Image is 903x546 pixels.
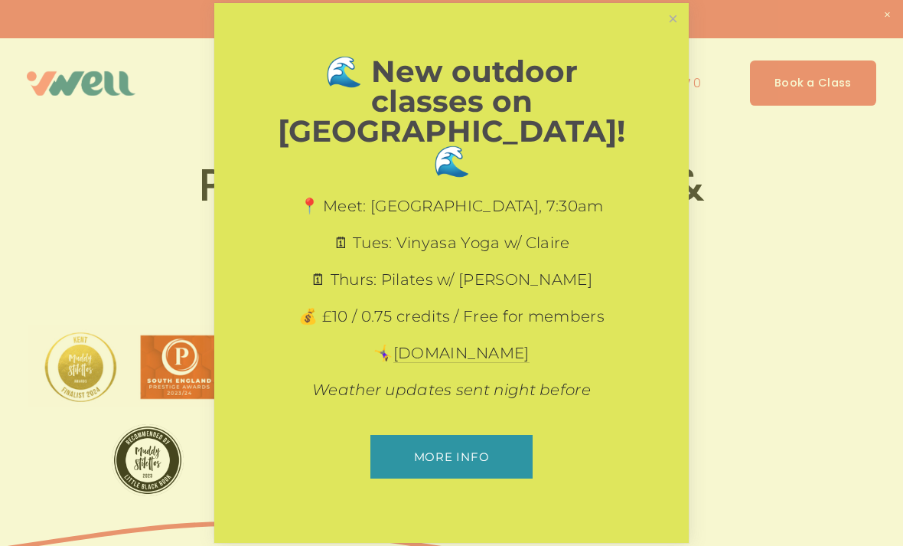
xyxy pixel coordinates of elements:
a: Close [660,5,686,32]
h1: 🌊 New outdoor classes on [GEOGRAPHIC_DATA]! 🌊 [268,57,635,176]
p: 📍 Meet: [GEOGRAPHIC_DATA], 7:30am [268,195,635,217]
p: 🗓 Thurs: Pilates w/ [PERSON_NAME] [268,269,635,290]
p: 🗓 Tues: Vinyasa Yoga w/ Claire [268,232,635,253]
p: 💰 £10 / 0.75 credits / Free for members [268,306,635,327]
em: Weather updates sent night before [312,381,591,399]
a: [DOMAIN_NAME] [393,344,530,363]
a: More info [370,435,532,479]
p: 🤸‍♀️ [268,342,635,364]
